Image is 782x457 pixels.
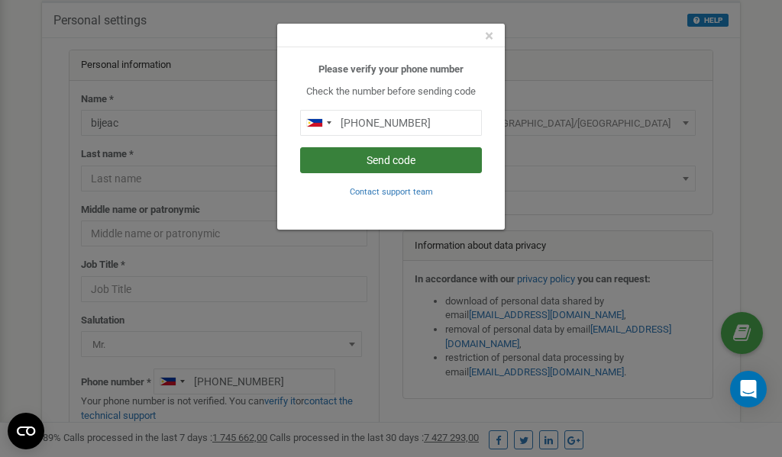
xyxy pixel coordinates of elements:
a: Contact support team [350,185,433,197]
div: Telephone country code [301,111,336,135]
div: Open Intercom Messenger [730,371,767,407]
b: Please verify your phone number [318,63,464,75]
button: Send code [300,147,482,173]
small: Contact support team [350,187,433,197]
p: Check the number before sending code [300,85,482,99]
button: Open CMP widget [8,413,44,449]
span: × [485,27,493,45]
button: Close [485,28,493,44]
input: 0905 123 4567 [300,110,482,136]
